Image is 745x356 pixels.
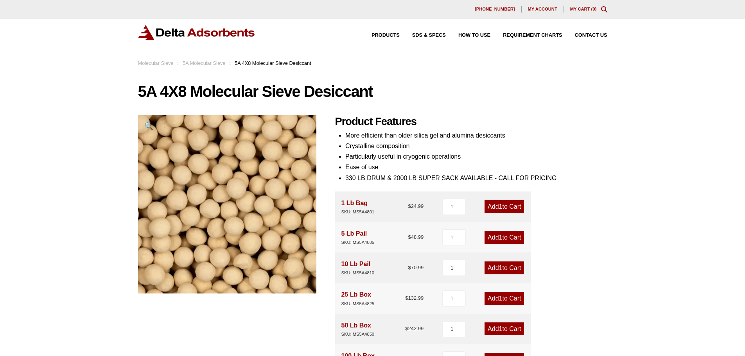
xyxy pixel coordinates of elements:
[528,7,557,11] span: My account
[341,300,375,308] div: SKU: MS5A4825
[475,7,515,11] span: [PHONE_NUMBER]
[183,60,226,66] a: 5A Molecular Sieve
[485,322,524,335] a: Add1to Cart
[503,33,562,38] span: Requirement Charts
[138,83,607,100] h1: 5A 4X8 Molecular Sieve Desiccant
[138,115,160,137] a: View full-screen image gallery
[144,122,153,130] span: 🔍
[341,331,375,338] div: SKU: MS5A4850
[570,7,597,11] a: My Cart (0)
[405,326,408,331] span: $
[138,60,174,66] a: Molecular Sieve
[335,115,607,128] h2: Product Features
[138,115,316,293] img: 5A 4X8 Molecular Sieve Desiccant
[178,60,179,66] span: :
[341,228,375,246] div: 5 Lb Pail
[405,295,424,301] bdi: 132.99
[499,326,503,332] span: 1
[408,265,411,270] span: $
[138,200,316,207] a: 5A 4X8 Molecular Sieve Desiccant
[562,33,607,38] a: Contact Us
[345,151,607,162] li: Particularly useful in cryogenic operations
[469,6,522,13] a: [PHONE_NUMBER]
[485,231,524,244] a: Add1to Cart
[408,265,424,270] bdi: 70.99
[499,234,503,241] span: 1
[341,259,375,277] div: 10 Lb Pail
[405,295,408,301] span: $
[345,162,607,172] li: Ease of use
[372,33,400,38] span: Products
[592,7,595,11] span: 0
[341,289,375,307] div: 25 Lb Box
[345,173,607,183] li: 330 LB DRUM & 2000 LB SUPER SACK AVAILABLE - CALL FOR PRICING
[359,33,400,38] a: Products
[408,203,411,209] span: $
[408,203,424,209] bdi: 24.99
[499,295,503,302] span: 1
[575,33,607,38] span: Contact Us
[341,239,375,246] div: SKU: MS5A4805
[412,33,446,38] span: SDS & SPECS
[522,6,564,13] a: My account
[446,33,490,38] a: How to Use
[138,25,255,40] img: Delta Adsorbents
[485,200,524,213] a: Add1to Cart
[499,203,503,210] span: 1
[485,261,524,274] a: Add1to Cart
[485,292,524,305] a: Add1to Cart
[341,208,375,216] div: SKU: MS5A4801
[490,33,562,38] a: Requirement Charts
[499,265,503,271] span: 1
[405,326,424,331] bdi: 242.99
[601,6,607,13] div: Toggle Modal Content
[345,130,607,141] li: More efficient than older silica gel and alumina desiccants
[235,60,311,66] span: 5A 4X8 Molecular Sieve Desiccant
[400,33,446,38] a: SDS & SPECS
[408,234,411,240] span: $
[230,60,231,66] span: :
[341,320,375,338] div: 50 Lb Box
[341,198,375,216] div: 1 Lb Bag
[408,234,424,240] bdi: 48.99
[458,33,490,38] span: How to Use
[345,141,607,151] li: Crystalline composition
[341,269,375,277] div: SKU: MS5A4810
